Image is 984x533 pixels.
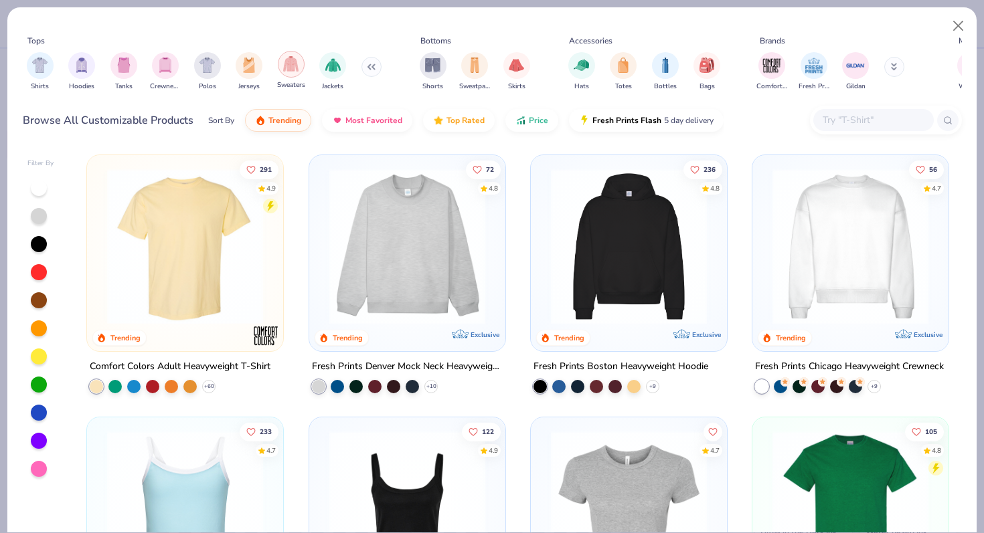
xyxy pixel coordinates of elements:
span: Fresh Prints [799,82,829,92]
span: Tanks [115,82,133,92]
img: f5d85501-0dbb-4ee4-b115-c08fa3845d83 [323,169,492,324]
img: Bags Image [700,58,714,73]
div: filter for Hoodies [68,52,95,92]
span: 122 [481,429,493,435]
img: a90f7c54-8796-4cb2-9d6e-4e9644cfe0fe [492,169,661,324]
img: Tanks Image [116,58,131,73]
div: 4.7 [266,446,276,456]
div: 4.7 [710,446,720,456]
span: 56 [929,166,937,173]
button: Like [240,160,278,179]
span: Polos [199,82,216,92]
div: Fresh Prints Denver Mock Neck Heavyweight Sweatshirt [312,358,503,375]
span: + 10 [426,383,436,391]
div: Accessories [569,35,612,47]
div: filter for Shorts [420,52,446,92]
div: filter for Shirts [27,52,54,92]
button: Like [909,160,944,179]
button: filter button [277,52,305,92]
div: Sort By [208,114,234,126]
button: filter button [236,52,262,92]
button: Close [946,13,971,39]
span: Fresh Prints Flash [592,115,661,126]
div: 4.9 [266,183,276,193]
button: Price [505,109,558,132]
span: 72 [485,166,493,173]
img: 91acfc32-fd48-4d6b-bdad-a4c1a30ac3fc [544,169,714,324]
img: 029b8af0-80e6-406f-9fdc-fdf898547912 [100,169,270,324]
button: filter button [27,52,54,92]
div: Filter By [27,158,54,169]
div: 4.8 [488,183,497,193]
span: Most Favorited [345,115,402,126]
span: Hats [574,82,589,92]
button: Like [683,160,722,179]
span: Exclusive [471,330,499,339]
button: Top Rated [423,109,495,132]
button: filter button [842,52,869,92]
img: Gildan Image [845,56,866,76]
span: Sweaters [277,80,305,90]
span: + 9 [649,383,656,391]
button: Like [905,423,944,441]
div: filter for Skirts [503,52,530,92]
span: Women [959,82,983,92]
span: Trending [268,115,301,126]
div: filter for Tanks [110,52,137,92]
span: Hoodies [69,82,94,92]
button: filter button [568,52,595,92]
img: Jackets Image [325,58,341,73]
span: 105 [925,429,937,435]
button: filter button [652,52,679,92]
span: Gildan [846,82,866,92]
button: filter button [957,52,984,92]
button: filter button [150,52,181,92]
button: filter button [756,52,787,92]
div: filter for Jerseys [236,52,262,92]
img: flash.gif [579,115,590,126]
span: Shirts [31,82,49,92]
div: filter for Fresh Prints [799,52,829,92]
button: filter button [319,52,346,92]
div: 4.9 [488,446,497,456]
span: Exclusive [914,330,942,339]
div: filter for Bags [693,52,720,92]
img: Jerseys Image [242,58,256,73]
img: Shorts Image [425,58,440,73]
button: filter button [68,52,95,92]
span: Sweatpants [459,82,490,92]
div: filter for Totes [610,52,637,92]
button: filter button [420,52,446,92]
div: 4.7 [932,183,941,193]
img: Comfort Colors Image [762,56,782,76]
img: Fresh Prints Image [804,56,824,76]
div: filter for Sweatpants [459,52,490,92]
span: Bags [700,82,715,92]
img: trending.gif [255,115,266,126]
span: Price [529,115,548,126]
div: Browse All Customizable Products [23,112,193,128]
div: filter for Jackets [319,52,346,92]
div: filter for Hats [568,52,595,92]
div: filter for Women [957,52,984,92]
img: Skirts Image [509,58,524,73]
span: Top Rated [446,115,485,126]
button: Like [465,160,500,179]
button: filter button [610,52,637,92]
div: filter for Comfort Colors [756,52,787,92]
img: Crewnecks Image [158,58,173,73]
span: Jackets [322,82,343,92]
div: filter for Sweaters [277,51,305,90]
button: filter button [799,52,829,92]
img: Polos Image [199,58,215,73]
img: 1358499d-a160-429c-9f1e-ad7a3dc244c9 [766,169,935,324]
button: Like [461,423,500,441]
div: filter for Bottles [652,52,679,92]
div: Comfort Colors Adult Heavyweight T-Shirt [90,358,270,375]
img: Shirts Image [32,58,48,73]
span: Bottles [654,82,677,92]
div: Bottoms [420,35,451,47]
img: most_fav.gif [332,115,343,126]
button: filter button [194,52,221,92]
span: + 60 [204,383,214,391]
